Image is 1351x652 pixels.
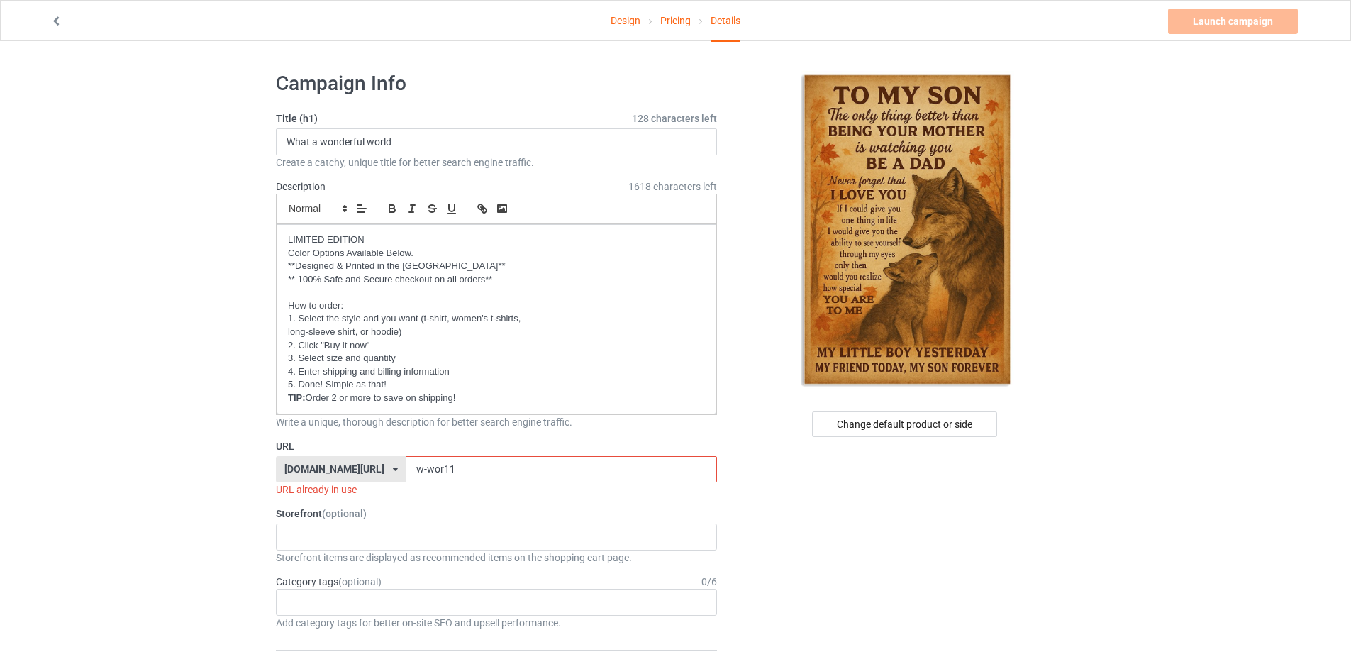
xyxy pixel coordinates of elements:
a: Pricing [660,1,691,40]
div: Add category tags for better on-site SEO and upsell performance. [276,616,717,630]
div: URL already in use [276,482,717,497]
h1: Campaign Info [276,71,717,96]
p: LIMITED EDITION [288,233,705,247]
label: Description [276,181,326,192]
p: 4. Enter shipping and billing information [288,365,705,379]
label: URL [276,439,717,453]
div: 0 / 6 [701,575,717,589]
div: Details [711,1,740,42]
span: 1618 characters left [628,179,717,194]
label: Category tags [276,575,382,589]
p: 1. Select the style and you want (t-shirt, women's t-shirts, [288,312,705,326]
p: Order 2 or more to save on shipping! [288,392,705,405]
div: Create a catchy, unique title for better search engine traffic. [276,155,717,170]
div: Write a unique, thorough description for better search engine traffic. [276,415,717,429]
span: (optional) [338,576,382,587]
p: **Designed & Printed in the [GEOGRAPHIC_DATA]** [288,260,705,273]
u: TIP: [288,392,306,403]
p: 5. Done! Simple as that! [288,378,705,392]
div: [DOMAIN_NAME][URL] [284,464,384,474]
p: 3. Select size and quantity [288,352,705,365]
label: Title (h1) [276,111,717,126]
p: How to order: [288,299,705,313]
label: Storefront [276,507,717,521]
span: 128 characters left [632,111,717,126]
span: (optional) [322,508,367,519]
p: 2. Click "Buy it now" [288,339,705,353]
p: ** 100% Safe and Secure checkout on all orders** [288,273,705,287]
div: Change default product or side [812,411,997,437]
a: Design [611,1,640,40]
div: Storefront items are displayed as recommended items on the shopping cart page. [276,551,717,565]
p: long-sleeve shirt, or hoodie) [288,326,705,339]
p: Color Options Available Below. [288,247,705,260]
